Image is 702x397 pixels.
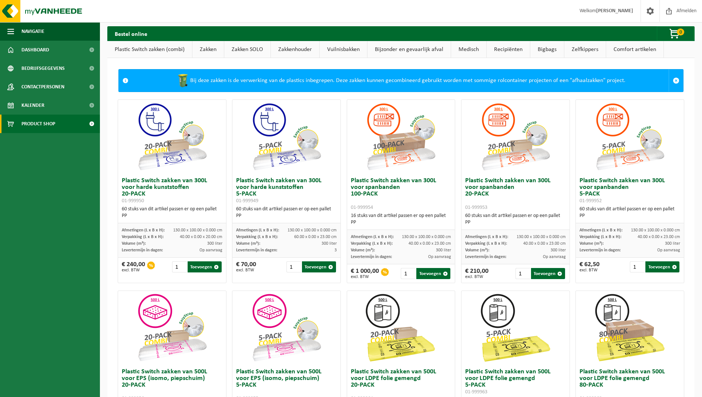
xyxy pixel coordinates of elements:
[351,248,375,252] span: Volume (m³):
[107,26,155,41] h2: Bestel online
[351,255,392,259] span: Levertermijn in dagen:
[249,291,323,365] img: 01-999955
[224,41,271,58] a: Zakken SOLO
[302,261,336,272] button: Toevoegen
[236,213,337,219] div: PP
[478,291,552,365] img: 01-999963
[132,69,669,92] div: Bij deze zakken is de verwerking van de plastics inbegrepen. Deze zakken kunnen gecombineerd gebr...
[367,41,451,58] a: Bijzonder en gevaarlijk afval
[465,389,487,395] span: 01-999963
[236,177,337,204] h3: Plastic Switch zakken van 300L voor harde kunststoffen 5-PACK
[580,213,680,219] div: PP
[580,235,621,239] span: Verpakking (L x B x H):
[122,177,222,204] h3: Plastic Switch zakken van 300L voor harde kunststoffen 20-PACK
[122,213,222,219] div: PP
[465,235,508,239] span: Afmetingen (L x B x H):
[294,235,337,239] span: 60.00 x 0.00 x 23.00 cm
[351,268,379,279] div: € 1 000,00
[580,248,621,252] span: Levertermijn in dagen:
[465,177,566,211] h3: Plastic Switch zakken van 300L voor spanbanden 20-PACK
[580,241,604,246] span: Volume (m³):
[122,241,146,246] span: Volume (m³):
[351,241,393,246] span: Verpakking (L x B x H):
[122,198,144,204] span: 01-999950
[320,41,367,58] a: Vuilnisbakken
[286,261,301,272] input: 1
[21,96,44,115] span: Kalender
[335,248,337,252] span: 3
[236,228,279,233] span: Afmetingen (L x B x H):
[631,228,680,233] span: 130.00 x 100.00 x 0.000 cm
[515,268,530,279] input: 1
[322,241,337,246] span: 300 liter
[580,268,599,272] span: excl. BTW
[401,268,416,279] input: 1
[465,248,489,252] span: Volume (m³):
[657,248,680,252] span: Op aanvraag
[436,248,451,252] span: 300 liter
[122,235,164,239] span: Verpakking (L x B x H):
[236,241,260,246] span: Volume (m³):
[543,255,566,259] span: Op aanvraag
[580,198,602,204] span: 01-999952
[188,261,222,272] button: Toevoegen
[135,100,209,174] img: 01-999950
[236,268,256,272] span: excl. BTW
[21,22,44,41] span: Navigatie
[630,261,645,272] input: 1
[21,59,65,78] span: Bedrijfsgegevens
[351,275,379,279] span: excl. BTW
[236,198,258,204] span: 01-999949
[465,268,488,279] div: € 210,00
[21,115,55,133] span: Product Shop
[451,41,486,58] a: Medisch
[236,248,277,252] span: Levertermijn in dagen:
[122,206,222,219] div: 60 stuks van dit artikel passen er op een pallet
[465,213,566,226] div: 60 stuks van dit artikel passen er op een pallet
[638,235,680,239] span: 40.00 x 0.00 x 23.00 cm
[402,235,451,239] span: 130.00 x 100.00 x 0.000 cm
[580,228,622,233] span: Afmetingen (L x B x H):
[409,241,451,246] span: 40.00 x 0.00 x 23.00 cm
[199,248,222,252] span: Op aanvraag
[465,255,506,259] span: Levertermijn in dagen:
[122,228,165,233] span: Afmetingen (L x B x H):
[465,219,566,226] div: PP
[478,100,552,174] img: 01-999953
[122,268,145,272] span: excl. BTW
[236,235,278,239] span: Verpakking (L x B x H):
[416,268,450,279] button: Toevoegen
[677,28,684,35] span: 0
[517,235,566,239] span: 130.00 x 100.00 x 0.000 cm
[530,41,564,58] a: Bigbags
[487,41,530,58] a: Recipiënten
[465,205,487,210] span: 01-999953
[180,235,222,239] span: 40.00 x 0.00 x 20.00 cm
[122,248,163,252] span: Levertermijn in dagen:
[364,100,438,174] img: 01-999954
[122,261,145,272] div: € 240,00
[236,206,337,219] div: 60 stuks van dit artikel passen er op een pallet
[580,206,680,219] div: 60 stuks van dit artikel passen er op een pallet
[207,241,222,246] span: 300 liter
[593,291,667,365] img: 01-999968
[351,213,451,226] div: 16 stuks van dit artikel passen er op een pallet
[531,268,565,279] button: Toevoegen
[428,255,451,259] span: Op aanvraag
[21,41,49,59] span: Dashboard
[580,177,680,204] h3: Plastic Switch zakken van 300L voor spanbanden 5-PACK
[364,291,438,365] img: 01-999964
[192,41,224,58] a: Zakken
[236,261,256,272] div: € 70,00
[523,241,566,246] span: 40.00 x 0.00 x 23.00 cm
[645,261,679,272] button: Toevoegen
[665,241,680,246] span: 300 liter
[249,100,323,174] img: 01-999949
[606,41,664,58] a: Comfort artikelen
[21,78,64,96] span: Contactpersonen
[351,219,451,226] div: PP
[657,26,694,41] button: 0
[135,291,209,365] img: 01-999956
[107,41,192,58] a: Plastic Switch zakken (combi)
[351,177,451,211] h3: Plastic Switch zakken van 300L voor spanbanden 100-PACK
